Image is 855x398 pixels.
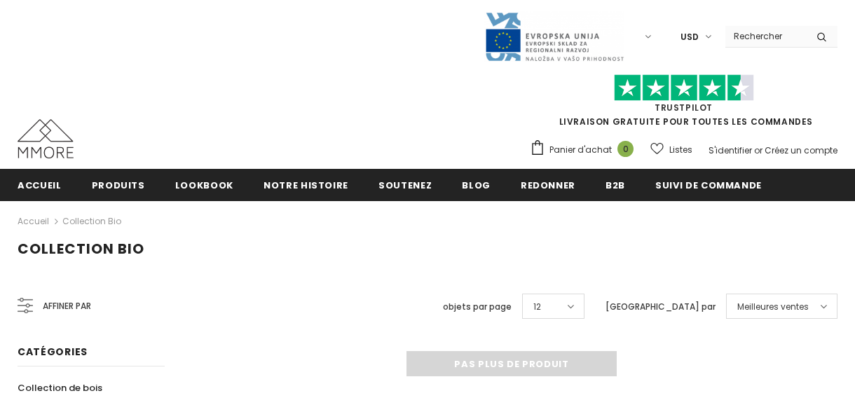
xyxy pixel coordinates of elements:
input: Search Site [725,26,806,46]
a: Blog [462,169,491,200]
a: Javni Razpis [484,30,624,42]
a: Suivi de commande [655,169,762,200]
span: or [754,144,762,156]
a: TrustPilot [655,102,713,114]
span: Suivi de commande [655,179,762,192]
a: Lookbook [175,169,233,200]
img: Cas MMORE [18,119,74,158]
a: B2B [606,169,625,200]
span: Catégories [18,345,88,359]
span: Affiner par [43,298,91,314]
a: soutenez [378,169,432,200]
span: Listes [669,143,692,157]
img: Faites confiance aux étoiles pilotes [614,74,754,102]
a: Panier d'achat 0 [530,139,641,160]
img: Javni Razpis [484,11,624,62]
a: Collection Bio [62,215,121,227]
a: Notre histoire [264,169,348,200]
span: Meilleures ventes [737,300,809,314]
span: Panier d'achat [549,143,612,157]
span: USD [680,30,699,44]
span: Redonner [521,179,575,192]
span: Notre histoire [264,179,348,192]
span: Lookbook [175,179,233,192]
a: Créez un compte [765,144,837,156]
span: Collection Bio [18,239,144,259]
label: [GEOGRAPHIC_DATA] par [606,300,716,314]
span: 0 [617,141,634,157]
span: Blog [462,179,491,192]
span: Produits [92,179,145,192]
span: soutenez [378,179,432,192]
span: LIVRAISON GRATUITE POUR TOUTES LES COMMANDES [530,81,837,128]
a: Accueil [18,169,62,200]
span: Collection de bois [18,381,102,394]
a: S'identifier [709,144,752,156]
a: Accueil [18,213,49,230]
a: Listes [650,137,692,162]
a: Produits [92,169,145,200]
label: objets par page [443,300,512,314]
a: Redonner [521,169,575,200]
span: 12 [533,300,541,314]
span: Accueil [18,179,62,192]
span: B2B [606,179,625,192]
